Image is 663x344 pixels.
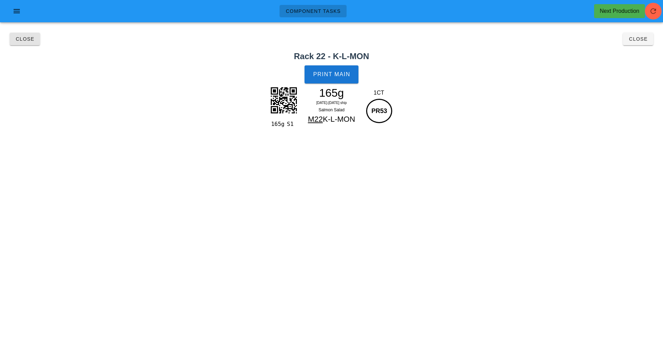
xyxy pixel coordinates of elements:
[305,65,358,83] button: Print Main
[364,89,393,97] div: 1CT
[629,36,648,42] span: Close
[270,120,284,129] div: 165g
[266,83,301,118] img: kpgoAJISgNjjEhg2CTpUwIQWlwjAkZBJssZUIISoNjTMgg2GQpE0JQGhxjQgbBJkuZEILS4BgTMgg2WeoPU0VuPnxvVmEAAAA...
[15,36,34,42] span: Close
[600,7,639,15] div: Next Production
[623,33,653,45] button: Close
[313,71,350,78] span: Print Main
[366,99,392,123] div: PR53
[301,88,362,98] div: 165g
[284,120,298,129] div: S1
[10,33,40,45] button: Close
[301,106,362,113] div: Salmon Salad
[285,8,341,14] span: Component Tasks
[316,101,347,105] span: [DATE]-[DATE] ship
[4,50,659,63] h2: Rack 22 - K-L-MON
[308,115,323,123] span: M22
[323,115,355,123] span: K-L-MON
[279,5,347,17] a: Component Tasks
